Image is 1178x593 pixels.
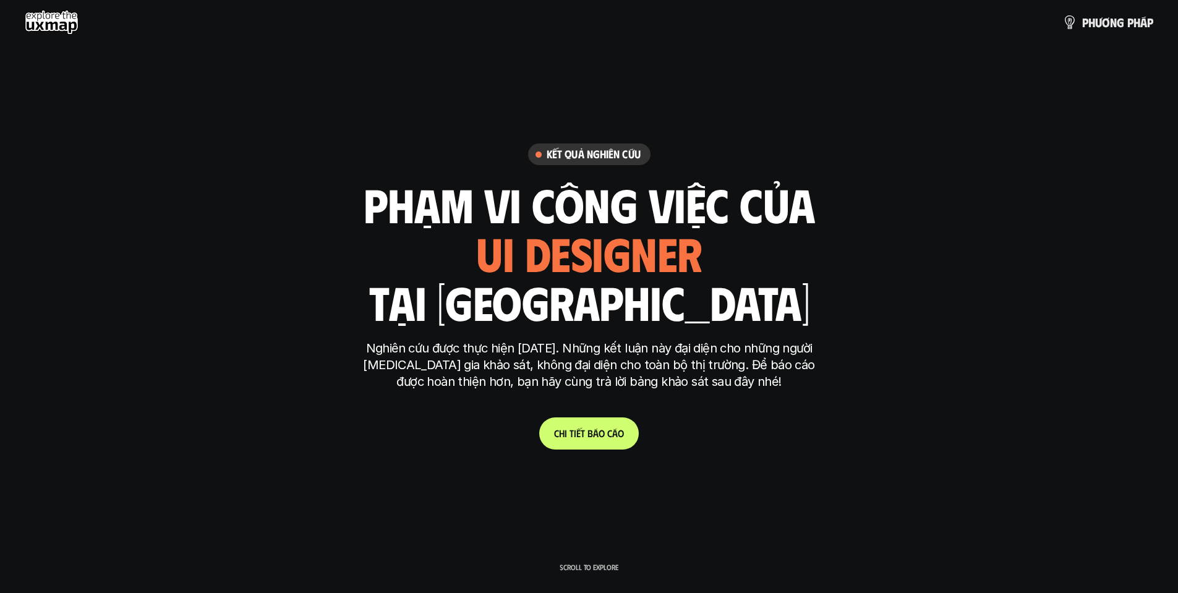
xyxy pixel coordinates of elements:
h1: tại [GEOGRAPHIC_DATA] [369,276,809,328]
span: o [618,427,624,439]
p: Nghiên cứu được thực hiện [DATE]. Những kết luận này đại diện cho những người [MEDICAL_DATA] gia ... [357,340,821,390]
span: ư [1095,15,1102,29]
span: á [612,427,618,439]
span: ơ [1102,15,1110,29]
a: Chitiếtbáocáo [539,417,639,450]
span: h [559,427,565,439]
span: c [607,427,612,439]
span: h [1088,15,1095,29]
span: á [593,427,599,439]
span: p [1147,15,1153,29]
span: t [570,427,574,439]
a: phươngpháp [1062,10,1153,35]
span: i [565,427,567,439]
p: Scroll to explore [560,563,618,571]
span: i [574,427,576,439]
span: t [581,427,585,439]
span: b [587,427,593,439]
span: ế [576,427,581,439]
span: n [1110,15,1117,29]
h6: Kết quả nghiên cứu [547,147,641,161]
span: á [1140,15,1147,29]
span: C [554,427,559,439]
h1: phạm vi công việc của [364,178,815,230]
span: h [1133,15,1140,29]
span: o [599,427,605,439]
span: p [1082,15,1088,29]
span: p [1127,15,1133,29]
span: g [1117,15,1124,29]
